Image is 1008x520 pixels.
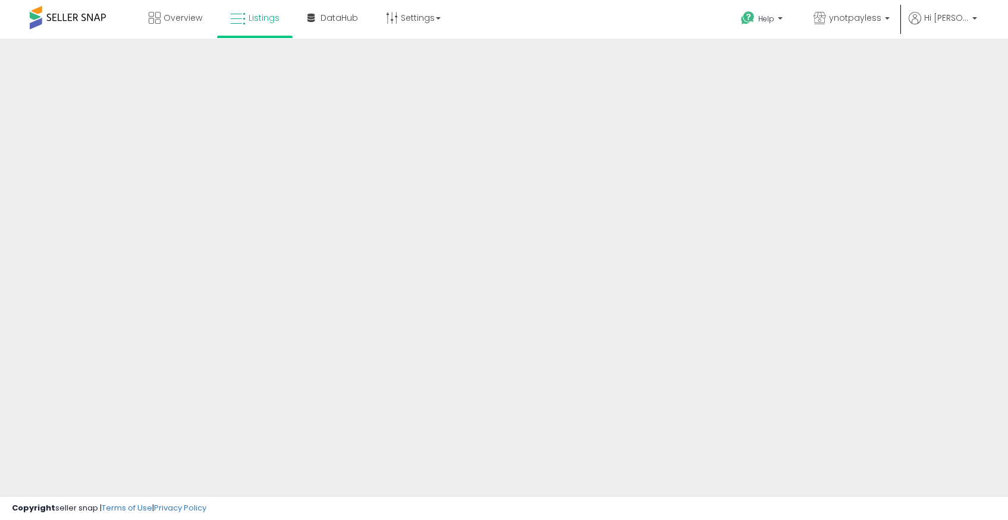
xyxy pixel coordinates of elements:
span: Overview [164,12,202,24]
span: DataHub [321,12,358,24]
a: Terms of Use [102,502,152,513]
strong: Copyright [12,502,55,513]
a: Help [731,2,795,39]
i: Get Help [740,11,755,26]
a: Hi [PERSON_NAME] [909,12,977,39]
a: Privacy Policy [154,502,206,513]
span: Listings [249,12,280,24]
span: Hi [PERSON_NAME] [924,12,969,24]
span: Help [758,14,774,24]
span: ynotpayless [829,12,881,24]
div: seller snap | | [12,503,206,514]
